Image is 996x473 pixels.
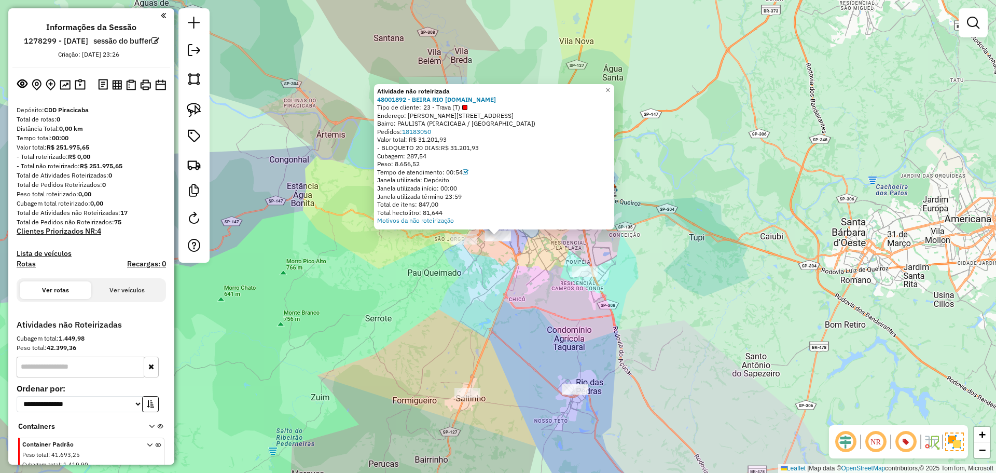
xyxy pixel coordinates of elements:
[151,37,159,45] em: Alterar nome da sessão
[184,40,204,63] a: Exportar sessão
[893,429,918,454] span: Exibir número da rota
[17,260,36,268] a: Rotas
[60,461,62,468] span: :
[51,451,80,458] span: 41.693,25
[441,144,479,152] span: R$ 31.201,93
[423,103,467,112] span: 23 - Trava (T)
[377,200,611,209] div: Total de itens: 847,00
[17,218,166,227] div: Total de Pedidos não Roteirizados:
[963,12,984,33] a: Exibir filtros
[377,176,611,184] div: Janela utilizada: Depósito
[63,461,88,468] span: 1.419,90
[974,442,990,458] a: Zoom out
[377,128,611,136] div: Pedidos:
[562,384,588,395] div: Atividade não roteirizada - SUPERMERCADO DEFAVAR
[17,133,166,143] div: Tempo total:
[377,103,611,112] div: Tipo de cliente:
[57,115,60,123] strong: 0
[979,443,986,456] span: −
[91,281,163,299] button: Ver veículos
[59,334,85,342] strong: 1.449,98
[187,72,201,86] img: Selecionar atividades - polígono
[17,124,166,133] div: Distância Total:
[17,190,166,199] div: Peso total roteirizado:
[58,77,73,91] button: Otimizar todas as rotas
[127,260,166,268] h4: Recargas: 0
[605,86,610,94] span: ×
[68,153,90,160] strong: R$ 0,00
[485,231,510,241] div: Atividade não roteirizada - BEIRA RIO COM.EXP.IM
[17,199,166,208] div: Cubagem total roteirizado:
[17,208,166,218] div: Total de Atividades não Roteirizadas:
[17,115,166,124] div: Total de rotas:
[17,152,166,161] div: - Total roteirizado:
[30,77,44,93] button: Centralizar mapa no depósito ou ponto de apoio
[833,429,858,454] span: Ocultar deslocamento
[602,84,614,97] a: Close popup
[377,119,611,128] div: Bairro: PAULISTA (PIRACICABA / [GEOGRAPHIC_DATA])
[120,209,128,217] strong: 17
[22,440,134,449] span: Container Padrão
[184,208,204,231] a: Reroteirizar Sessão
[377,87,450,95] strong: Atividade não roteirizada
[184,12,204,36] a: Nova sessão e pesquisa
[46,22,136,32] h4: Informações da Sessão
[54,50,123,59] div: Criação: [DATE] 23:26
[59,125,83,132] strong: 0,00 km
[93,36,159,46] h6: sessão do buffer
[923,434,940,450] img: Fluxo de ruas
[17,180,166,190] div: Total de Pedidos Roteirizados:
[451,234,477,245] div: Atividade não roteirizada - EMPORIO RF
[20,281,91,299] button: Ver rotas
[17,382,166,395] label: Ordenar por:
[22,461,60,468] span: Cubagem total
[114,218,121,226] strong: 75
[377,209,611,217] div: Total hectolitro: 81,644
[73,77,88,93] button: Painel de Sugestão
[841,465,886,472] a: OpenStreetMap
[945,433,964,451] img: Exibir/Ocultar setores
[807,465,809,472] span: |
[377,160,611,168] div: Peso: 8.656,52
[17,320,166,330] h4: Atividades não Roteirizadas
[979,428,986,441] span: +
[108,171,112,179] strong: 0
[377,112,611,120] div: Endereço: [PERSON_NAME][STREET_ADDRESS]
[485,231,511,241] div: Atividade não roteirizada - BEIRA RIO COM.EXP.IM
[47,344,76,352] strong: 42.399,36
[44,77,58,93] button: Adicionar Atividades
[781,465,806,472] a: Leaflet
[377,193,611,201] div: Janela utilizada término 23:59
[863,429,888,454] span: Ocultar NR
[187,103,201,117] img: Selecionar atividades - laço
[463,168,468,176] a: Com service time
[377,184,611,193] div: Janela utilizada início: 00:00
[377,217,454,224] a: Motivos da não roteirização
[377,136,611,144] div: Valor total: R$ 31.201,93
[454,388,480,398] div: Atividade não roteirizada - SERTOP OPERACAO E GESTAO DO VAREJO ALIME
[974,427,990,442] a: Zoom in
[377,96,496,103] a: 48001892 - BEIRA RIO [DOMAIN_NAME]
[17,343,166,353] div: Peso total:
[47,143,89,151] strong: R$ 251.975,65
[17,105,166,115] div: Depósito:
[184,180,204,204] a: Criar modelo
[402,128,431,136] a: 18183050
[17,161,166,171] div: - Total não roteirizado:
[52,134,68,142] strong: 00:00
[17,227,166,236] h4: Clientes Priorizados NR:
[97,226,101,236] strong: 4
[44,106,89,114] strong: CDD Piracicaba
[96,77,110,93] button: Logs desbloquear sessão
[183,153,205,176] a: Criar rota
[17,334,166,343] div: Cubagem total:
[161,9,166,21] a: Clique aqui para minimizar o painel
[110,77,124,91] button: Visualizar relatório de Roteirização
[184,126,204,149] a: Vincular Rótulos
[572,266,598,277] div: Atividade não roteirizada - MERCEARIA MARTINS
[102,181,106,188] strong: 0
[142,396,159,412] button: Ordem crescente
[78,190,91,198] strong: 0,00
